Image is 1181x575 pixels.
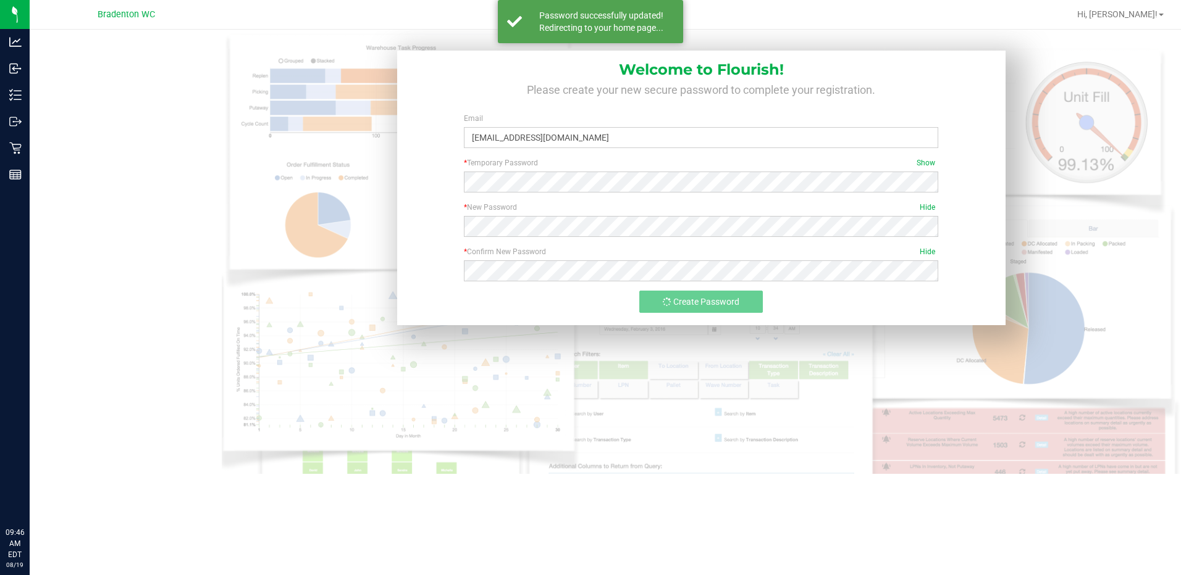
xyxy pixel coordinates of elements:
[529,9,674,34] div: Password successfully updated! Redirecting to your home page...
[9,36,22,48] inline-svg: Analytics
[9,89,22,101] inline-svg: Inventory
[917,157,935,168] span: Show
[527,83,875,96] span: Please create your new secure password to complete your registration.
[6,527,24,560] p: 09:46 AM EDT
[639,291,763,313] button: Create Password
[464,246,938,257] label: Confirm New Password
[414,51,988,78] h1: Welcome to Flourish!
[920,246,935,257] span: Hide
[98,9,155,20] span: Bradenton WC
[673,297,739,307] span: Create Password
[9,115,22,128] inline-svg: Outbound
[9,142,22,154] inline-svg: Retail
[9,62,22,75] inline-svg: Inbound
[464,113,938,124] label: Email
[920,202,935,213] span: Hide
[1077,9,1158,19] span: Hi, [PERSON_NAME]!
[464,157,938,168] label: Temporary Password
[464,202,938,213] label: New Password
[9,168,22,181] inline-svg: Reports
[6,560,24,569] p: 08/19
